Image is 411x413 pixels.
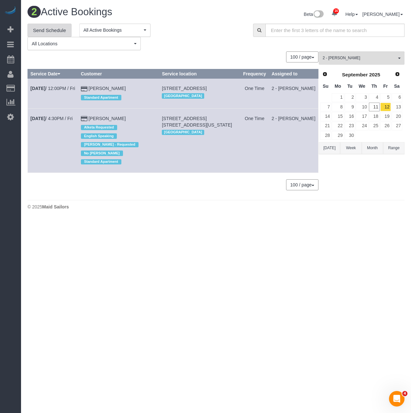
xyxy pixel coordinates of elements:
[369,93,380,102] a: 4
[83,27,142,33] span: All Active Bookings
[356,122,368,130] a: 24
[81,117,87,121] i: Credit Card Payment
[362,12,403,17] a: [PERSON_NAME]
[319,51,405,61] ol: All Teams
[340,142,361,154] button: Week
[347,84,352,89] span: Tuesday
[28,79,78,108] td: Schedule date
[380,93,391,102] a: 5
[28,6,41,18] span: 2
[332,122,344,130] a: 22
[392,93,402,102] a: 6
[332,112,344,121] a: 15
[81,142,139,147] span: [PERSON_NAME] - Requested
[345,12,358,17] a: Help
[81,87,87,91] i: Credit Card Payment
[32,40,132,47] span: All Locations
[320,70,329,79] a: Prev
[345,103,355,111] a: 9
[159,79,240,108] td: Service location
[78,108,159,173] td: Customer
[323,55,396,61] span: 2 - [PERSON_NAME]
[286,51,318,62] button: 100 / page
[392,112,402,121] a: 20
[369,103,380,111] a: 11
[369,122,380,130] a: 25
[383,142,405,154] button: Range
[286,51,318,62] nav: Pagination navigation
[402,391,407,396] span: 4
[304,12,324,17] a: Beta
[320,122,331,130] a: 21
[345,122,355,130] a: 23
[28,6,211,17] h1: Active Bookings
[162,86,206,91] span: [STREET_ADDRESS]
[162,92,238,100] div: Location
[30,86,75,91] a: [DATE]/ 12:00PM / Fri
[328,6,341,21] a: 16
[159,69,240,79] th: Service location
[392,103,402,111] a: 13
[81,159,121,164] span: Standard Apartment
[332,103,344,111] a: 8
[380,112,391,121] a: 19
[393,70,402,79] a: Next
[269,79,318,108] td: Assigned to
[319,51,405,65] button: 2 - [PERSON_NAME]
[369,112,380,121] a: 18
[78,69,159,79] th: Customer
[28,204,405,210] div: © 2025
[79,24,150,37] button: All Active Bookings
[369,72,380,77] span: 2025
[319,142,340,154] button: [DATE]
[332,131,344,140] a: 29
[362,142,383,154] button: Month
[286,179,318,190] button: 100 / page
[28,24,72,37] a: Send Schedule
[265,24,405,37] input: Enter the first 3 letters of the name to search
[269,69,318,79] th: Assigned to
[335,84,341,89] span: Monday
[313,10,324,19] img: New interface
[320,131,331,140] a: 28
[342,72,368,77] span: September
[359,84,365,89] span: Wednesday
[162,93,204,98] span: [GEOGRAPHIC_DATA]
[81,151,123,156] span: No [PERSON_NAME]
[332,93,344,102] a: 1
[320,103,331,111] a: 7
[28,108,78,173] td: Schedule date
[383,84,388,89] span: Friday
[380,103,391,111] a: 12
[356,93,368,102] a: 3
[30,86,45,91] b: [DATE]
[345,112,355,121] a: 16
[30,116,45,121] b: [DATE]
[356,103,368,111] a: 10
[356,112,368,121] a: 17
[320,112,331,121] a: 14
[30,116,72,121] a: [DATE]/ 4:30PM / Fri
[162,128,238,137] div: Location
[395,72,400,77] span: Next
[269,108,318,173] td: Assigned to
[372,84,377,89] span: Thursday
[42,204,69,209] strong: Maid Sailors
[322,72,328,77] span: Prev
[345,131,355,140] a: 30
[28,37,141,50] button: All Locations
[159,108,240,173] td: Service location
[28,69,78,79] th: Service Date
[380,122,391,130] a: 26
[240,69,269,79] th: Frequency
[4,6,17,16] img: Automaid Logo
[392,122,402,130] a: 27
[345,93,355,102] a: 2
[81,95,121,100] span: Standard Apartment
[81,125,117,130] span: Alketa Requested
[89,116,126,121] a: [PERSON_NAME]
[333,8,339,14] span: 16
[89,86,126,91] a: [PERSON_NAME]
